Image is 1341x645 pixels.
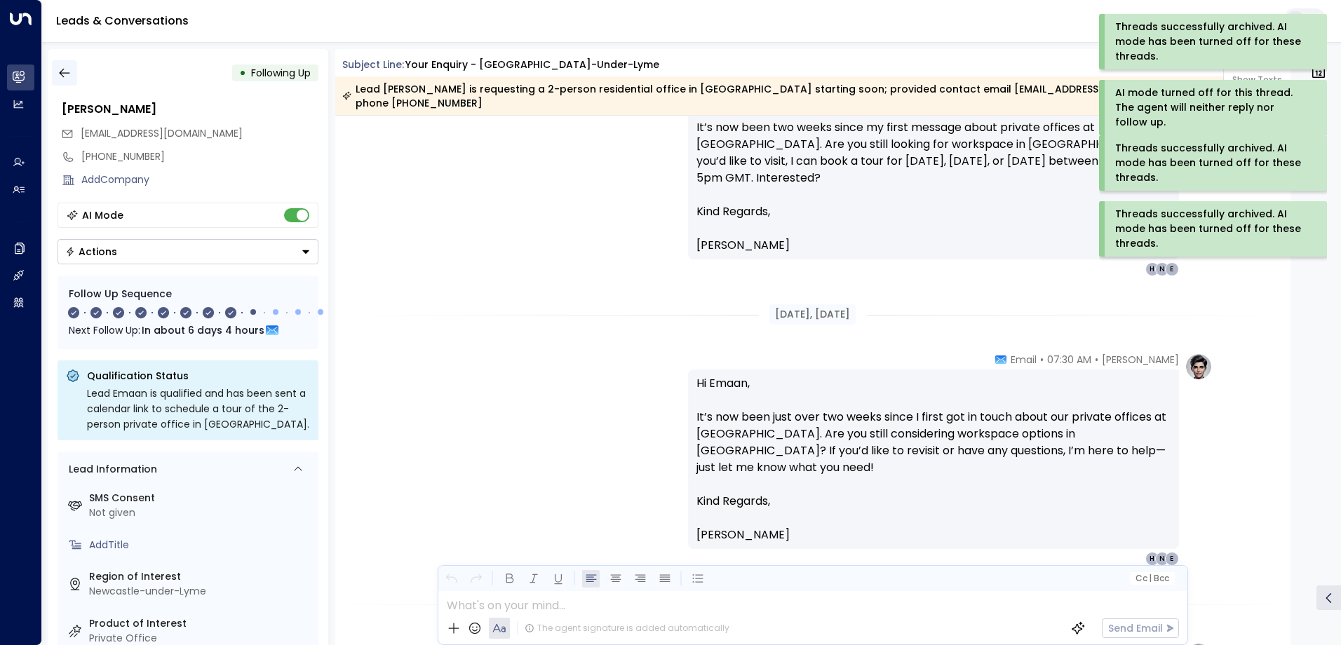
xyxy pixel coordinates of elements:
[81,126,243,140] span: [EMAIL_ADDRESS][DOMAIN_NAME]
[65,245,117,258] div: Actions
[1102,353,1179,367] span: [PERSON_NAME]
[696,375,1171,493] p: Hi Emaan, It’s now been just over two weeks since I first got in touch about our private offices ...
[1149,573,1152,583] span: |
[1135,573,1168,583] span: Cc Bcc
[1115,141,1308,185] div: Threads successfully archived. AI mode has been turned off for these threads.
[769,304,856,325] div: [DATE], [DATE]
[89,505,313,520] div: Not given
[1095,353,1098,367] span: •
[89,569,313,584] label: Region of Interest
[1155,552,1169,566] div: N
[89,491,313,505] label: SMS Consent
[81,172,318,187] div: AddCompany
[1165,262,1179,276] div: E
[142,322,264,338] span: In about 6 days 4 hours
[1145,552,1159,566] div: H
[1115,20,1308,64] div: Threads successfully archived. AI mode has been turned off for these threads.
[443,570,460,588] button: Undo
[82,208,123,222] div: AI Mode
[696,493,770,510] span: Kind Regards,
[89,584,313,599] div: Newcastle-under-Lyme
[405,57,659,72] div: Your enquiry - [GEOGRAPHIC_DATA]-under-Lyme
[89,616,313,631] label: Product of Interest
[56,13,189,29] a: Leads & Conversations
[342,57,404,72] span: Subject Line:
[696,86,1171,203] p: Hi Emaan, It’s now been two weeks since my first message about private offices at [GEOGRAPHIC_DAT...
[1185,353,1213,381] img: profile-logo.png
[87,386,310,432] div: Lead Emaan is qualified and has been sent a calendar link to schedule a tour of the 2-person priv...
[525,622,729,634] div: The agent signature is added automatically
[1129,572,1174,585] button: Cc|Bcc
[239,60,246,86] div: •
[1155,262,1169,276] div: N
[69,322,307,338] div: Next Follow Up:
[69,287,307,301] div: Follow Up Sequence
[87,369,310,383] p: Qualification Status
[58,239,318,264] button: Actions
[251,66,311,80] span: Following Up
[1115,86,1308,130] div: AI mode turned off for this thread. The agent will neither reply nor follow up.
[81,149,318,164] div: [PHONE_NUMBER]
[1115,207,1308,251] div: Threads successfully archived. AI mode has been turned off for these threads.
[1011,353,1037,367] span: Email
[696,527,790,543] span: [PERSON_NAME]
[1047,353,1091,367] span: 07:30 AM
[1165,552,1179,566] div: E
[696,203,770,220] span: Kind Regards,
[64,462,157,477] div: Lead Information
[1145,262,1159,276] div: H
[467,570,485,588] button: Redo
[58,239,318,264] div: Button group with a nested menu
[89,538,313,552] div: AddTitle
[1040,353,1044,367] span: •
[696,237,790,254] span: [PERSON_NAME]
[342,82,1215,110] div: Lead [PERSON_NAME] is requesting a 2-person residential office in [GEOGRAPHIC_DATA] starting soon...
[62,101,318,118] div: [PERSON_NAME]
[81,126,243,141] span: em4xn.06@gmail.com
